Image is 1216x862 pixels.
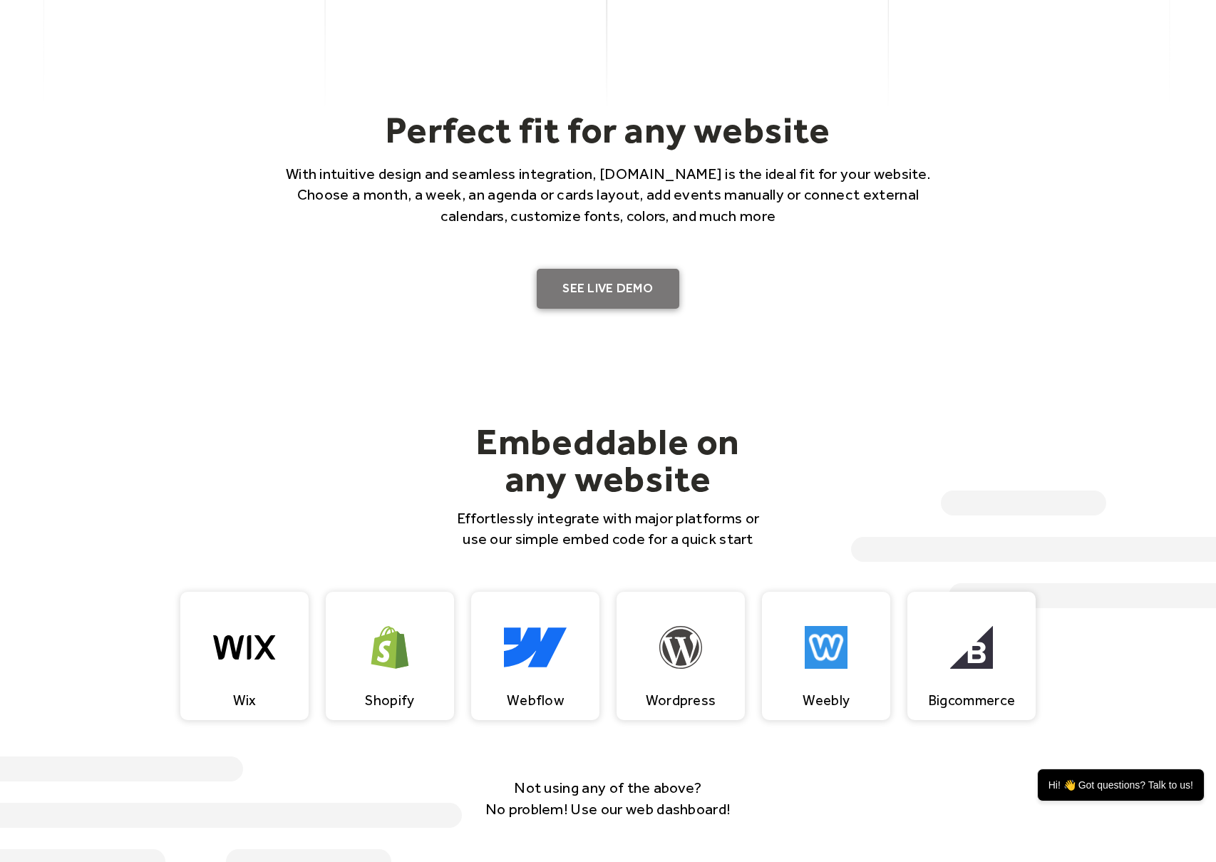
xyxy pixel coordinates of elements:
p: Not using any of the above? No problem! Use our web dashboard! [465,777,751,819]
div: Weebly [803,692,850,709]
div: Shopify [365,692,414,709]
div: Wix [233,692,257,709]
div: Wordpress [646,692,716,709]
a: Shopify [326,592,454,720]
h2: Perfect fit for any website [266,108,950,152]
a: Weebly [762,592,890,720]
a: Wordpress [617,592,745,720]
a: Wix [180,592,309,720]
a: Bigcommerce [907,592,1036,720]
h2: Embeddable on any website [448,423,768,497]
div: Webflow [507,692,564,709]
a: Webflow [471,592,599,720]
a: SEE LIVE DEMO [537,269,679,309]
div: Bigcommerce [928,692,1015,709]
p: With intuitive design and seamless integration, [DOMAIN_NAME] is the ideal fit for your website. ... [266,163,950,226]
p: Effortlessly integrate with major platforms or use our simple embed code for a quick start [448,508,768,550]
